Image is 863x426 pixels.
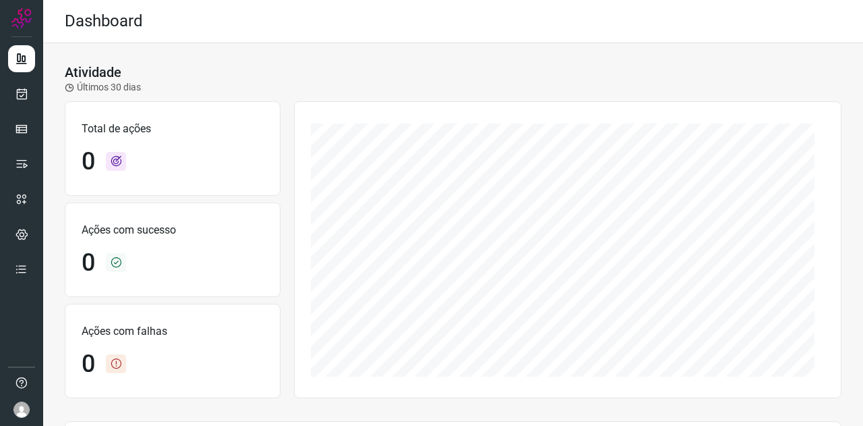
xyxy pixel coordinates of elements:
p: Ações com sucesso [82,222,264,238]
h1: 0 [82,147,95,176]
h2: Dashboard [65,11,143,31]
h1: 0 [82,350,95,379]
img: Logo [11,8,32,28]
p: Ações com falhas [82,323,264,340]
p: Total de ações [82,121,264,137]
p: Últimos 30 dias [65,80,141,95]
h3: Atividade [65,64,121,80]
h1: 0 [82,248,95,277]
img: avatar-user-boy.jpg [13,402,30,418]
